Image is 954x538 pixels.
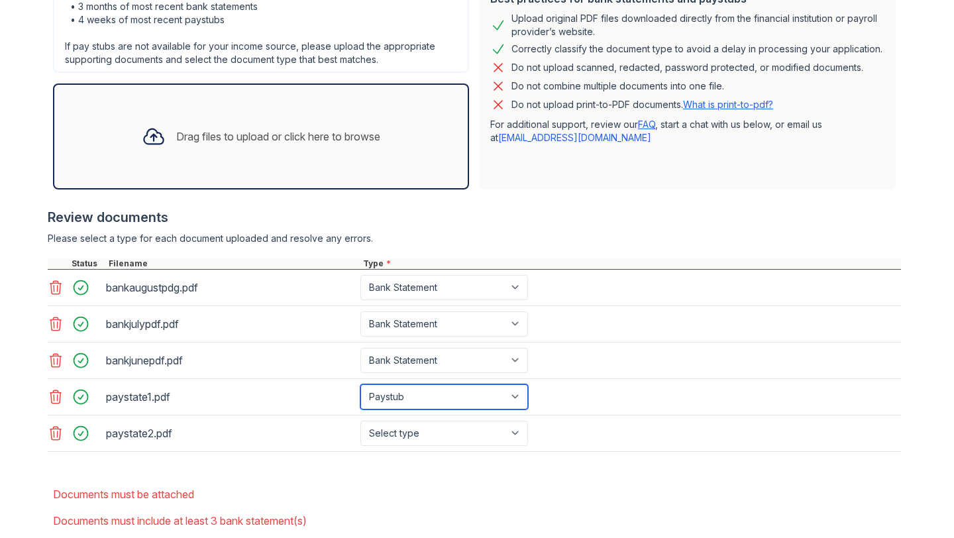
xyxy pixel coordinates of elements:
p: Do not upload print-to-PDF documents. [511,98,773,111]
div: Do not upload scanned, redacted, password protected, or modified documents. [511,60,863,76]
div: paystate1.pdf [106,386,355,407]
div: Filename [106,258,360,269]
a: [EMAIL_ADDRESS][DOMAIN_NAME] [498,132,651,143]
a: FAQ [638,119,655,130]
div: Please select a type for each document uploaded and resolve any errors. [48,232,901,245]
div: bankaugustpdg.pdf [106,277,355,298]
div: paystate2.pdf [106,423,355,444]
div: Upload original PDF files downloaded directly from the financial institution or payroll provider’... [511,12,885,38]
p: For additional support, review our , start a chat with us below, or email us at [490,118,885,144]
div: Status [69,258,106,269]
div: bankjulypdf.pdf [106,313,355,335]
div: Drag files to upload or click here to browse [176,129,380,144]
div: Correctly classify the document type to avoid a delay in processing your application. [511,41,882,57]
li: Documents must include at least 3 bank statement(s) [53,508,901,534]
a: What is print-to-pdf? [683,99,773,110]
div: Do not combine multiple documents into one file. [511,78,724,94]
li: Documents must be attached [53,481,901,508]
div: Review documents [48,208,901,227]
div: bankjunepdf.pdf [106,350,355,371]
div: Type [360,258,901,269]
